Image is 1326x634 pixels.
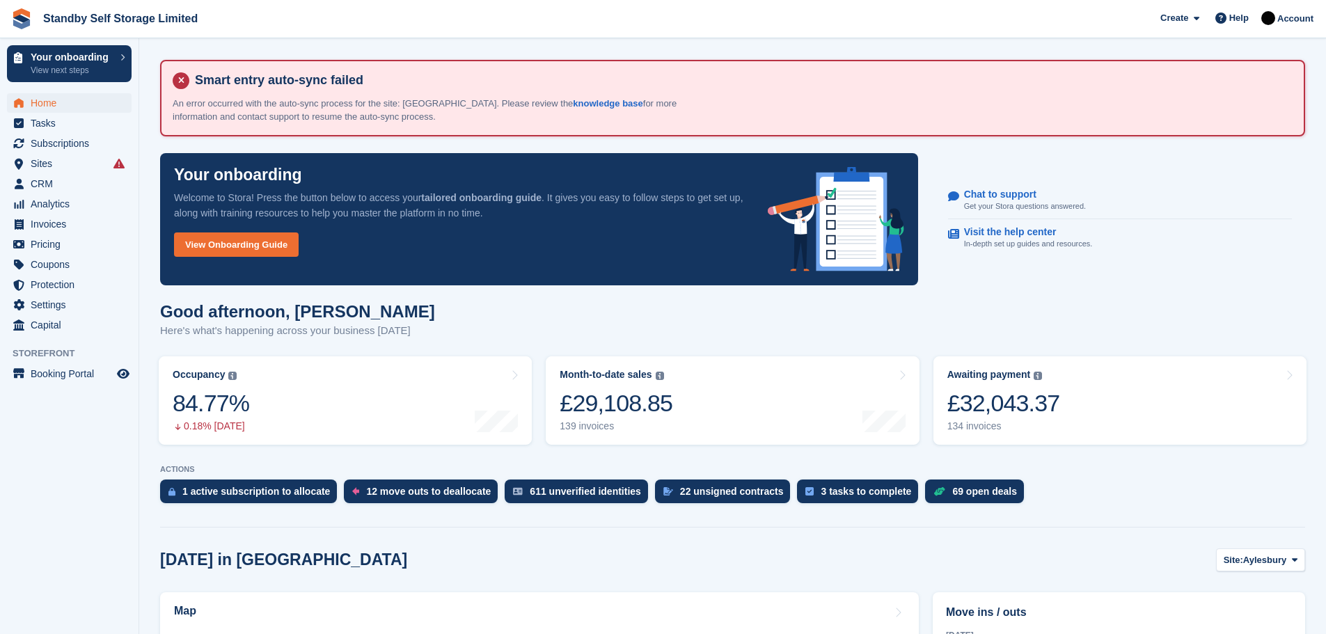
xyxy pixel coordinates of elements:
[805,487,814,496] img: task-75834270c22a3079a89374b754ae025e5fb1db73e45f91037f5363f120a921f8.svg
[31,93,114,113] span: Home
[680,486,784,497] div: 22 unsigned contracts
[7,194,132,214] a: menu
[160,323,435,339] p: Here's what's happening across your business [DATE]
[7,315,132,335] a: menu
[11,8,32,29] img: stora-icon-8386f47178a22dfd0bd8f6a31ec36ba5ce8667c1dd55bd0f319d3a0aa187defe.svg
[31,134,114,153] span: Subscriptions
[31,364,114,383] span: Booking Portal
[948,219,1292,257] a: Visit the help center In-depth set up guides and resources.
[663,487,673,496] img: contract_signature_icon-13c848040528278c33f63329250d36e43548de30e8caae1d1a13099fd9432cc5.svg
[168,487,175,496] img: active_subscription_to_allocate_icon-d502201f5373d7db506a760aba3b589e785aa758c864c3986d89f69b8ff3...
[174,167,302,183] p: Your onboarding
[31,255,114,274] span: Coupons
[31,214,114,234] span: Invoices
[7,174,132,193] a: menu
[13,347,139,360] span: Storefront
[948,182,1292,220] a: Chat to support Get your Stora questions answered.
[797,480,925,510] a: 3 tasks to complete
[366,486,491,497] div: 12 move outs to deallocate
[7,134,132,153] a: menu
[174,232,299,257] a: View Onboarding Guide
[160,465,1305,474] p: ACTIONS
[159,356,532,445] a: Occupancy 84.77% 0.18% [DATE]
[31,174,114,193] span: CRM
[768,167,904,271] img: onboarding-info-6c161a55d2c0e0a8cae90662b2fe09162a5109e8cc188191df67fb4f79e88e88.svg
[505,480,655,510] a: 611 unverified identities
[7,364,132,383] a: menu
[7,235,132,254] a: menu
[1216,548,1305,571] button: Site: Aylesbury
[7,113,132,133] a: menu
[964,226,1082,238] p: Visit the help center
[7,45,132,82] a: Your onboarding View next steps
[947,389,1060,418] div: £32,043.37
[1261,11,1275,25] img: Stephen Hambridge
[1277,12,1313,26] span: Account
[160,480,344,510] a: 1 active subscription to allocate
[174,605,196,617] h2: Map
[160,302,435,321] h1: Good afternoon, [PERSON_NAME]
[228,372,237,380] img: icon-info-grey-7440780725fd019a000dd9b08b2336e03edf1995a4989e88bcd33f0948082b44.svg
[31,295,114,315] span: Settings
[344,480,505,510] a: 12 move outs to deallocate
[38,7,203,30] a: Standby Self Storage Limited
[952,486,1017,497] div: 69 open deals
[546,356,919,445] a: Month-to-date sales £29,108.85 139 invoices
[31,315,114,335] span: Capital
[964,200,1086,212] p: Get your Stora questions answered.
[573,98,642,109] a: knowledge base
[7,295,132,315] a: menu
[1243,553,1286,567] span: Aylesbury
[655,480,798,510] a: 22 unsigned contracts
[946,604,1292,621] h2: Move ins / outs
[31,154,114,173] span: Sites
[421,192,542,203] strong: tailored onboarding guide
[656,372,664,380] img: icon-info-grey-7440780725fd019a000dd9b08b2336e03edf1995a4989e88bcd33f0948082b44.svg
[1229,11,1249,25] span: Help
[964,189,1075,200] p: Chat to support
[947,420,1060,432] div: 134 invoices
[560,420,672,432] div: 139 invoices
[189,72,1293,88] h4: Smart entry auto-sync failed
[925,480,1031,510] a: 69 open deals
[933,356,1307,445] a: Awaiting payment £32,043.37 134 invoices
[560,369,652,381] div: Month-to-date sales
[182,486,330,497] div: 1 active subscription to allocate
[31,235,114,254] span: Pricing
[113,158,125,169] i: Smart entry sync failures have occurred
[7,275,132,294] a: menu
[821,486,911,497] div: 3 tasks to complete
[31,113,114,133] span: Tasks
[513,487,523,496] img: verify_identity-adf6edd0f0f0b5bbfe63781bf79b02c33cf7c696d77639b501bdc392416b5a36.svg
[173,420,249,432] div: 0.18% [DATE]
[933,486,945,496] img: deal-1b604bf984904fb50ccaf53a9ad4b4a5d6e5aea283cecdc64d6e3604feb123c2.svg
[173,389,249,418] div: 84.77%
[1224,553,1243,567] span: Site:
[31,275,114,294] span: Protection
[1160,11,1188,25] span: Create
[31,52,113,62] p: Your onboarding
[31,194,114,214] span: Analytics
[964,238,1093,250] p: In-depth set up guides and resources.
[7,154,132,173] a: menu
[174,190,745,221] p: Welcome to Stora! Press the button below to access your . It gives you easy to follow steps to ge...
[160,550,407,569] h2: [DATE] in [GEOGRAPHIC_DATA]
[560,389,672,418] div: £29,108.85
[173,97,695,124] p: An error occurred with the auto-sync process for the site: [GEOGRAPHIC_DATA]. Please review the f...
[947,369,1031,381] div: Awaiting payment
[7,214,132,234] a: menu
[352,487,359,496] img: move_outs_to_deallocate_icon-f764333ba52eb49d3ac5e1228854f67142a1ed5810a6f6cc68b1a99e826820c5.svg
[31,64,113,77] p: View next steps
[173,369,225,381] div: Occupancy
[1034,372,1042,380] img: icon-info-grey-7440780725fd019a000dd9b08b2336e03edf1995a4989e88bcd33f0948082b44.svg
[7,93,132,113] a: menu
[115,365,132,382] a: Preview store
[530,486,641,497] div: 611 unverified identities
[7,255,132,274] a: menu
